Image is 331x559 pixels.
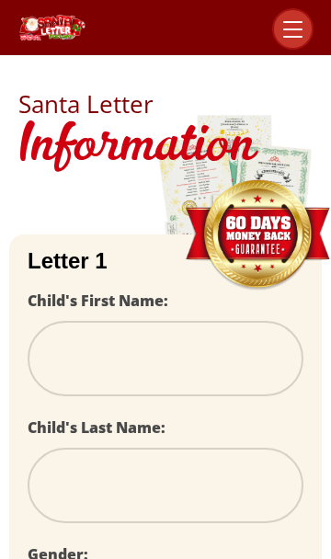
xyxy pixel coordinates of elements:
[184,179,331,291] img: Money Back Guarantee
[18,92,313,116] h2: Santa Letter
[18,116,313,179] h1: Information
[17,15,86,40] img: Santa Letter Logo
[28,417,165,438] label: Child's Last Name:
[28,291,168,311] label: Child's First Name:
[28,248,303,274] h2: Letter 1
